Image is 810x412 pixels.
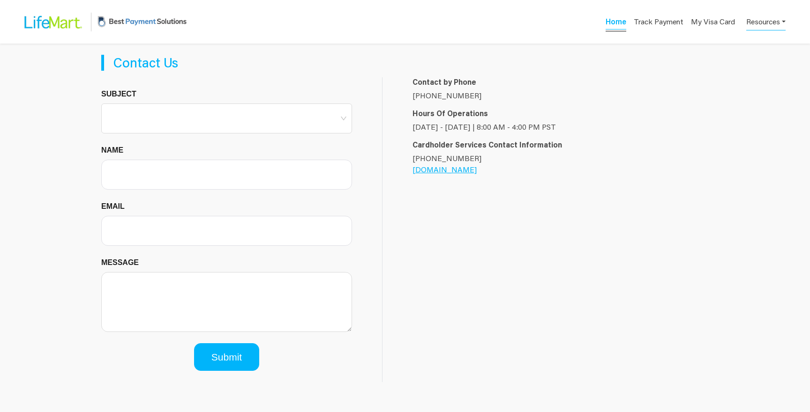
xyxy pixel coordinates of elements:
[412,77,476,87] strong: Contact by Phone
[101,272,352,332] textarea: Message
[17,7,87,37] img: LifeMart Logo
[101,216,352,246] input: Email
[412,164,477,174] a: [DOMAIN_NAME]
[101,145,130,156] label: Name
[101,257,146,268] label: Message
[113,55,390,71] h3: Contact Us
[101,201,132,212] label: Email
[194,343,259,371] button: Submit
[412,121,686,132] p: [DATE] - [DATE] | 8:00 AM - 4:00 PM PST
[412,90,686,101] p: [PHONE_NUMBER]
[101,88,143,100] label: Subject
[95,6,189,37] img: BPS Logo
[101,160,352,190] input: Name
[412,140,562,149] strong: Cardholder Services Contact Information
[634,16,683,30] a: Track Payment
[606,16,626,29] a: Home
[412,108,488,118] strong: Hours Of Operations
[691,12,735,31] a: My Visa Card
[17,6,189,37] a: LifeMart LogoBPS Logo
[412,153,686,175] p: [PHONE_NUMBER]
[746,12,786,30] a: Resources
